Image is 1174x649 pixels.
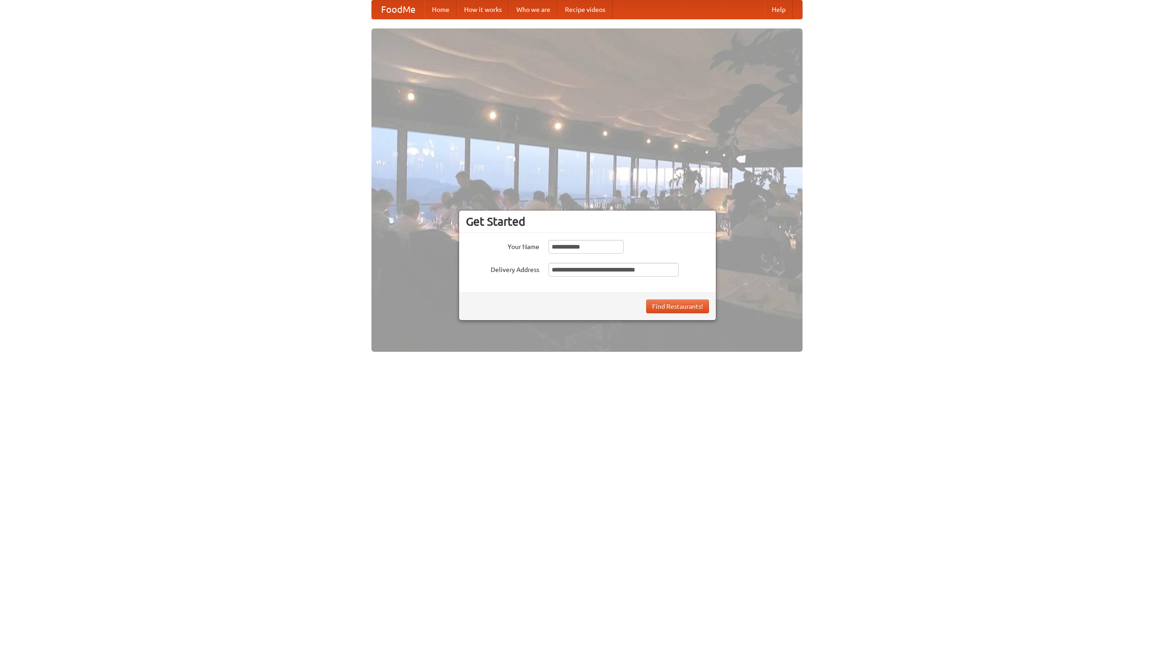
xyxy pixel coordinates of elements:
a: Recipe videos [558,0,613,19]
label: Delivery Address [466,263,539,274]
a: How it works [457,0,509,19]
h3: Get Started [466,215,709,228]
a: Home [425,0,457,19]
button: Find Restaurants! [646,300,709,313]
a: Who we are [509,0,558,19]
label: Your Name [466,240,539,251]
a: FoodMe [372,0,425,19]
a: Help [764,0,793,19]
